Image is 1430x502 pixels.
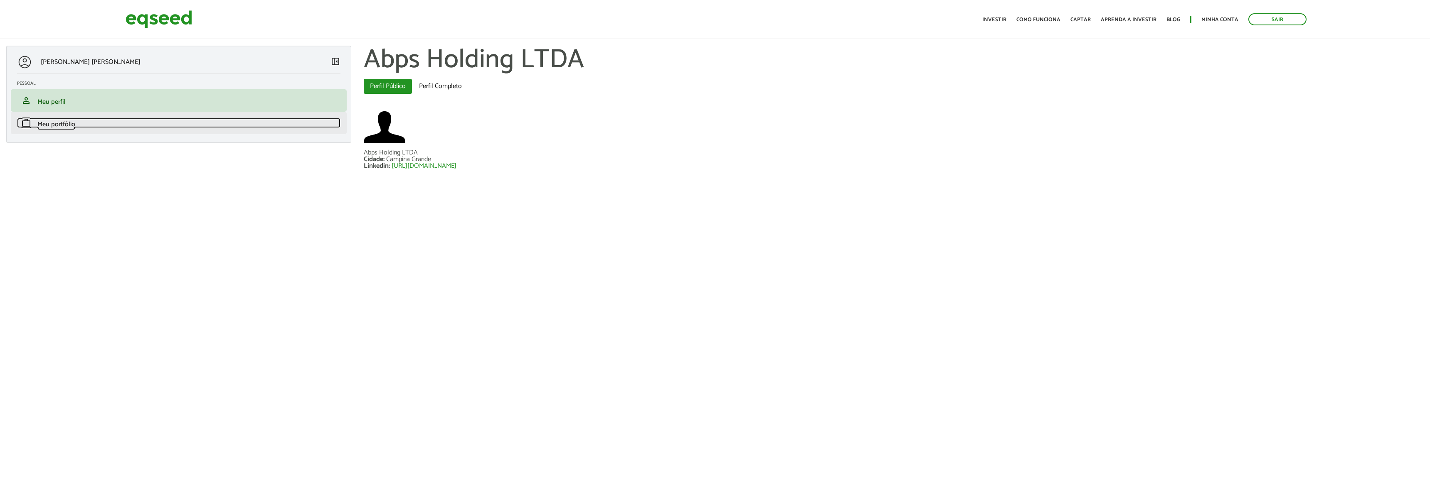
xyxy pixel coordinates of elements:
a: Sair [1248,13,1307,25]
span: : [383,154,385,165]
a: Aprenda a investir [1101,17,1156,22]
span: work [21,118,31,128]
span: person [21,96,31,105]
span: : [389,160,390,171]
a: Perfil Público [364,79,412,94]
a: Como funciona [1016,17,1060,22]
span: Meu perfil [37,96,65,108]
a: Captar [1070,17,1091,22]
span: Meu portfólio [37,119,75,130]
div: Linkedin [364,163,392,169]
a: Minha conta [1201,17,1238,22]
div: Campina Grande [386,156,431,163]
p: [PERSON_NAME] [PERSON_NAME] [41,58,141,66]
a: Investir [982,17,1006,22]
div: Abps Holding LTDA [364,149,1424,156]
li: Meu portfólio [11,112,347,134]
a: [URL][DOMAIN_NAME] [392,163,456,169]
a: workMeu portfólio [17,118,340,128]
a: personMeu perfil [17,96,340,105]
img: Foto de Abps Holding LTDA [364,106,405,148]
a: Perfil Completo [413,79,468,94]
h1: Abps Holding LTDA [364,46,1424,75]
h2: Pessoal [17,81,347,86]
a: Blog [1166,17,1180,22]
a: Ver perfil do usuário. [364,106,405,148]
div: Cidade [364,156,386,163]
span: left_panel_close [330,56,340,66]
a: Colapsar menu [330,56,340,68]
li: Meu perfil [11,89,347,112]
img: EqSeed [126,8,192,30]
